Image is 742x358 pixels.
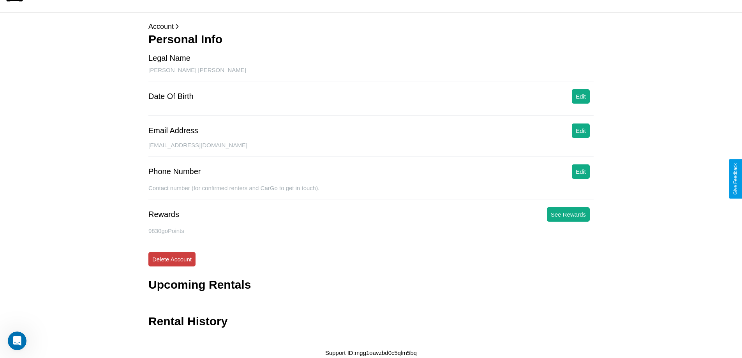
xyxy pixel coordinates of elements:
div: Rewards [148,210,179,219]
div: Contact number (for confirmed renters and CarGo to get in touch). [148,185,594,199]
div: Date Of Birth [148,92,194,101]
h3: Rental History [148,315,227,328]
button: Delete Account [148,252,196,266]
div: Give Feedback [733,163,738,195]
p: 9830 goPoints [148,226,594,236]
div: Email Address [148,126,198,135]
h3: Upcoming Rentals [148,278,251,291]
p: Account [148,20,594,33]
button: Edit [572,164,590,179]
button: See Rewards [547,207,590,222]
div: Phone Number [148,167,201,176]
iframe: Intercom live chat [8,332,26,350]
h3: Personal Info [148,33,594,46]
button: Edit [572,89,590,104]
button: Edit [572,123,590,138]
div: Legal Name [148,54,190,63]
p: Support ID: mgg1oavzbd0c5qlm5bq [325,347,417,358]
div: [PERSON_NAME] [PERSON_NAME] [148,67,594,81]
div: [EMAIL_ADDRESS][DOMAIN_NAME] [148,142,594,157]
